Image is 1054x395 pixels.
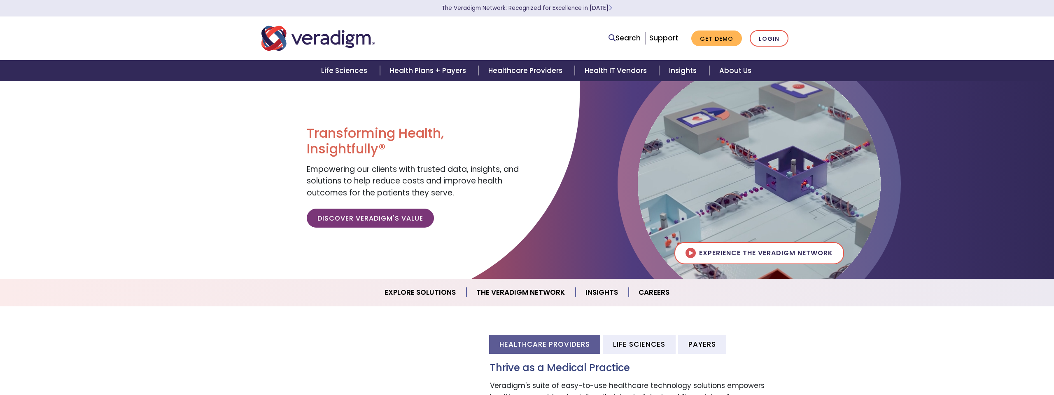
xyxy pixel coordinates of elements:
a: Healthcare Providers [478,60,575,81]
li: Life Sciences [603,335,676,353]
h3: Thrive as a Medical Practice [490,362,793,374]
a: Get Demo [691,31,742,47]
a: The Veradigm Network: Recognized for Excellence in [DATE]Learn More [442,4,612,12]
a: Search [609,33,641,44]
li: Payers [678,335,726,353]
a: The Veradigm Network [466,282,576,303]
span: Learn More [609,4,612,12]
a: Insights [659,60,709,81]
h1: Transforming Health, Insightfully® [307,125,521,157]
a: Health IT Vendors [575,60,659,81]
a: Login [750,30,788,47]
a: About Us [709,60,761,81]
li: Healthcare Providers [489,335,600,353]
span: Empowering our clients with trusted data, insights, and solutions to help reduce costs and improv... [307,164,519,198]
a: Health Plans + Payers [380,60,478,81]
a: Explore Solutions [375,282,466,303]
img: Veradigm logo [261,25,375,52]
a: Life Sciences [311,60,380,81]
a: Support [649,33,678,43]
a: Careers [629,282,679,303]
a: Discover Veradigm's Value [307,209,434,228]
a: Insights [576,282,629,303]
